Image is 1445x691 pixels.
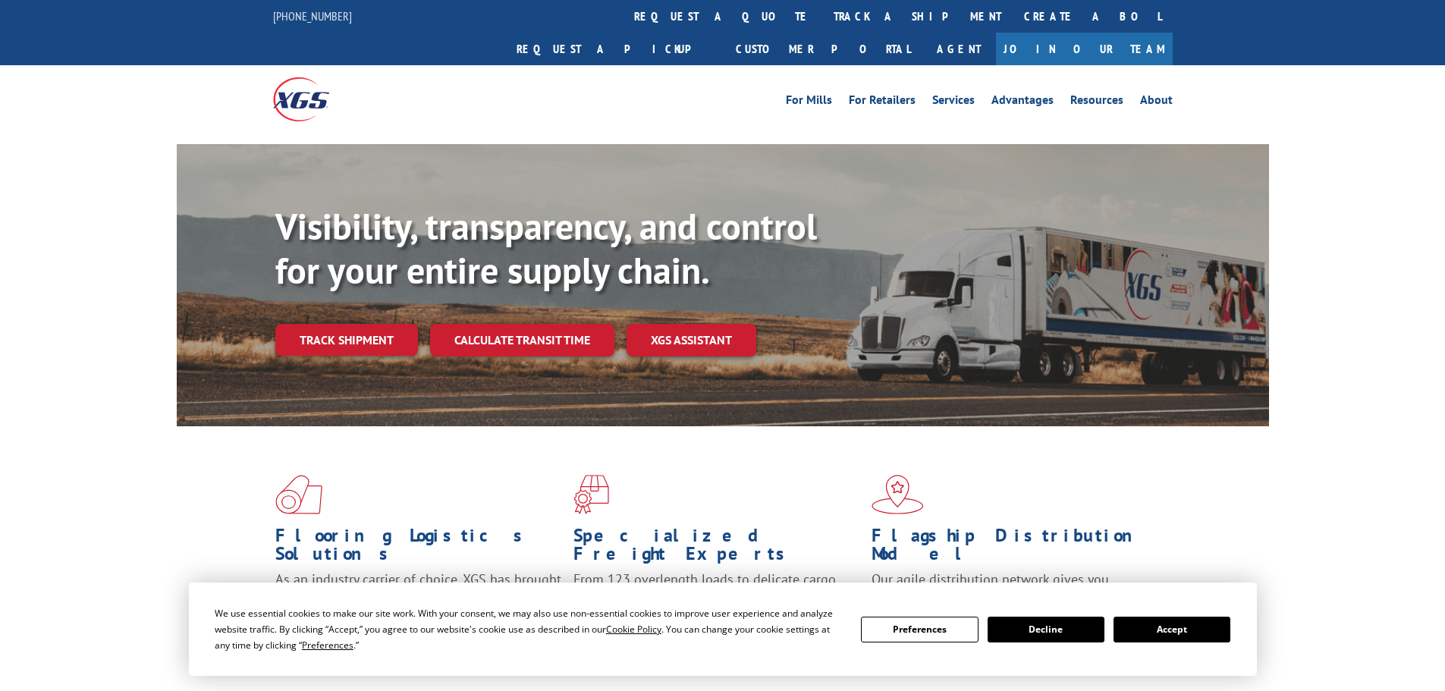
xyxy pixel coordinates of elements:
[189,583,1257,676] div: Cookie Consent Prompt
[430,324,614,356] a: Calculate transit time
[1114,617,1230,642] button: Accept
[861,617,978,642] button: Preferences
[932,94,975,111] a: Services
[786,94,832,111] a: For Mills
[872,526,1158,570] h1: Flagship Distribution Model
[872,570,1151,606] span: Our agile distribution network gives you nationwide inventory management on demand.
[273,8,352,24] a: [PHONE_NUMBER]
[1140,94,1173,111] a: About
[922,33,996,65] a: Agent
[1070,94,1123,111] a: Resources
[849,94,916,111] a: For Retailers
[275,475,322,514] img: xgs-icon-total-supply-chain-intelligence-red
[872,475,924,514] img: xgs-icon-flagship-distribution-model-red
[275,203,817,294] b: Visibility, transparency, and control for your entire supply chain.
[215,605,843,653] div: We use essential cookies to make our site work. With your consent, we may also use non-essential ...
[573,570,860,638] p: From 123 overlength loads to delicate cargo, our experienced staff knows the best way to move you...
[275,526,562,570] h1: Flooring Logistics Solutions
[991,94,1054,111] a: Advantages
[627,324,756,356] a: XGS ASSISTANT
[573,475,609,514] img: xgs-icon-focused-on-flooring-red
[302,639,353,652] span: Preferences
[275,570,561,624] span: As an industry carrier of choice, XGS has brought innovation and dedication to flooring logistics...
[988,617,1104,642] button: Decline
[724,33,922,65] a: Customer Portal
[275,324,418,356] a: Track shipment
[996,33,1173,65] a: Join Our Team
[573,526,860,570] h1: Specialized Freight Experts
[606,623,661,636] span: Cookie Policy
[505,33,724,65] a: Request a pickup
